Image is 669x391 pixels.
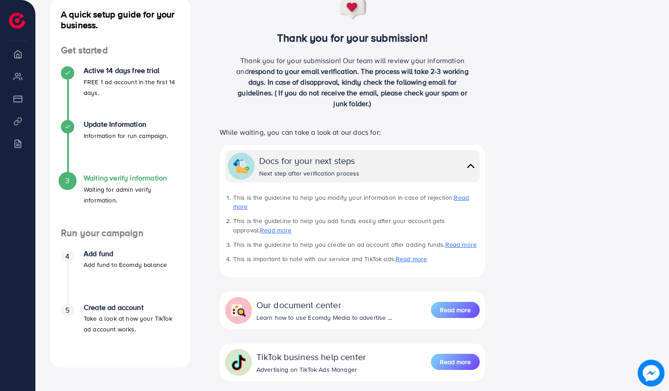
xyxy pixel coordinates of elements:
a: Read more [445,240,477,249]
a: Read more [431,301,480,319]
li: This is the guideline to help you create an ad account after adding funds. [233,240,480,249]
img: logo [9,13,25,29]
li: Update Information [50,120,191,174]
div: Next step after verification process [259,169,360,178]
img: collapse [230,302,247,318]
li: This is important to note with our service and TikTok ads. [233,254,480,263]
h4: Get started [50,45,191,56]
p: Waiting for admin verify information. [84,184,180,206]
img: collapse [464,159,477,172]
a: Read more [396,254,427,263]
h4: Waiting verify information [84,174,180,182]
li: Create ad account [50,303,191,357]
h4: Add fund [84,249,167,258]
a: Read more [431,353,480,371]
h4: A quick setup guide for your business. [50,9,191,30]
button: Read more [431,354,480,370]
div: Advertising on TikTok Ads Manager [256,365,366,374]
div: Learn how to use Ecomdy Media to advertise ... [256,313,392,322]
span: respond to your email verification. The process will take 2-3 working days. In case of disapprova... [238,66,469,108]
h4: Update Information [84,120,168,129]
div: TikTok business help center [256,350,366,363]
img: image [640,362,662,384]
li: Active 14 days free trial [50,66,191,120]
a: Read more [233,193,469,211]
h4: Create ad account [84,303,180,312]
p: Add fund to Ecomdy balance [84,259,167,270]
button: Read more [431,302,480,318]
p: Take a look at how your TikTok ad account works. [84,313,180,335]
span: Read more [440,305,471,314]
li: Add fund [50,249,191,303]
span: 4 [65,251,69,262]
h3: Thank you for your submission! [205,31,500,44]
p: Thank you for your submission! Our team will review your information and [234,55,471,109]
img: collapse [233,158,249,174]
p: While waiting, you can take a look at our docs for: [220,127,486,137]
li: This is the guideline to help you modify your information in case of rejection. [233,193,480,211]
img: collapse [230,354,247,370]
li: Waiting verify information [50,174,191,228]
li: This is the guideline to help you add funds easily after your account gets approval. [233,216,480,235]
h4: Active 14 days free trial [84,66,180,75]
a: Read more [260,226,291,235]
p: Information for run campaign. [84,130,168,141]
div: Docs for your next steps [259,154,360,167]
span: 5 [65,305,69,315]
div: Our document center [256,298,392,311]
span: 3 [65,176,69,186]
span: Read more [440,357,471,366]
h4: Run your campaign [50,228,191,239]
p: FREE 1 ad account in the first 14 days. [84,77,180,98]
